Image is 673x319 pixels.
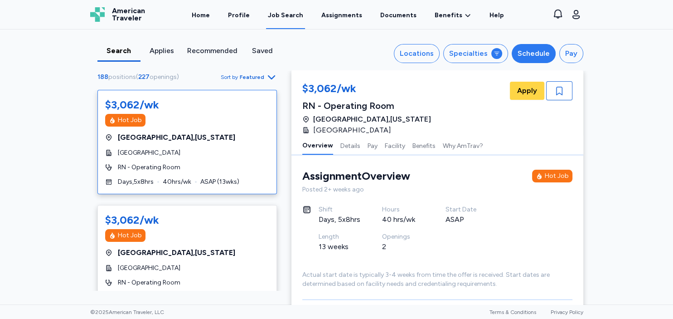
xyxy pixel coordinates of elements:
div: Schedule [518,48,550,59]
div: Hot Job [545,172,569,181]
span: positions [108,73,136,81]
div: ( ) [97,73,183,82]
div: Hot Job [118,231,142,240]
div: RN - Operating Room [302,99,431,112]
a: Privacy Policy [551,309,583,315]
span: 40 hrs/wk [163,177,191,186]
div: Length [319,232,360,241]
span: [GEOGRAPHIC_DATA] [118,148,180,157]
button: Details [340,136,360,155]
div: ASAP [445,214,487,225]
a: Terms & Conditions [489,309,536,315]
span: American Traveler [112,7,145,22]
img: Logo [90,7,105,22]
span: [GEOGRAPHIC_DATA] , [US_STATE] [118,247,235,258]
div: Pay [565,48,577,59]
span: ASAP ( 13 wks) [200,177,239,186]
button: Pay [559,44,583,63]
button: Schedule [512,44,556,63]
span: [GEOGRAPHIC_DATA] [313,125,391,136]
span: [GEOGRAPHIC_DATA] [118,264,180,273]
div: $3,062/wk [105,98,159,112]
div: Saved [245,45,281,56]
span: Apply [517,85,537,96]
div: Shift [319,205,360,214]
div: Recommended [187,45,237,56]
button: Facility [385,136,405,155]
button: Why AmTrav? [443,136,483,155]
div: Posted 2+ weeks ago [302,185,572,194]
div: Hot Job [118,116,142,125]
div: 13 weeks [319,241,360,252]
div: Openings [382,232,424,241]
span: 227 [138,73,150,81]
button: Locations [394,44,440,63]
span: RN - Operating Room [118,163,180,172]
button: Sort byFeatured [221,72,277,83]
div: Actual start date is typically 3-4 weeks from time the offer is received. Start dates are determi... [302,270,572,289]
span: [GEOGRAPHIC_DATA] , [US_STATE] [313,114,431,125]
span: openings [150,73,177,81]
div: 2 [382,241,424,252]
div: Applies [144,45,180,56]
div: 40 hrs/wk [382,214,424,225]
span: Benefits [435,11,462,20]
span: Sort by [221,74,238,81]
a: Job Search [266,1,305,29]
button: Overview [302,136,333,155]
span: 188 [97,73,108,81]
a: Benefits [435,11,471,20]
span: Featured [240,74,264,81]
span: © 2025 American Traveler, LLC [90,309,164,316]
button: Benefits [412,136,436,155]
div: Start Date [445,205,487,214]
span: Days , 5 x 8 hrs [118,177,154,186]
button: Apply [510,82,544,100]
span: RN - Operating Room [118,278,180,287]
div: Locations [400,48,434,59]
div: Specialties [449,48,488,59]
span: [GEOGRAPHIC_DATA] , [US_STATE] [118,132,235,143]
div: Assignment Overview [302,169,410,183]
button: Pay [368,136,378,155]
div: $3,062/wk [302,81,431,98]
div: Search [101,45,137,56]
div: Job Search [268,11,303,20]
div: $3,062/wk [105,213,159,227]
div: Hours [382,205,424,214]
div: Days, 5x8hrs [319,214,360,225]
button: Specialties [443,44,508,63]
